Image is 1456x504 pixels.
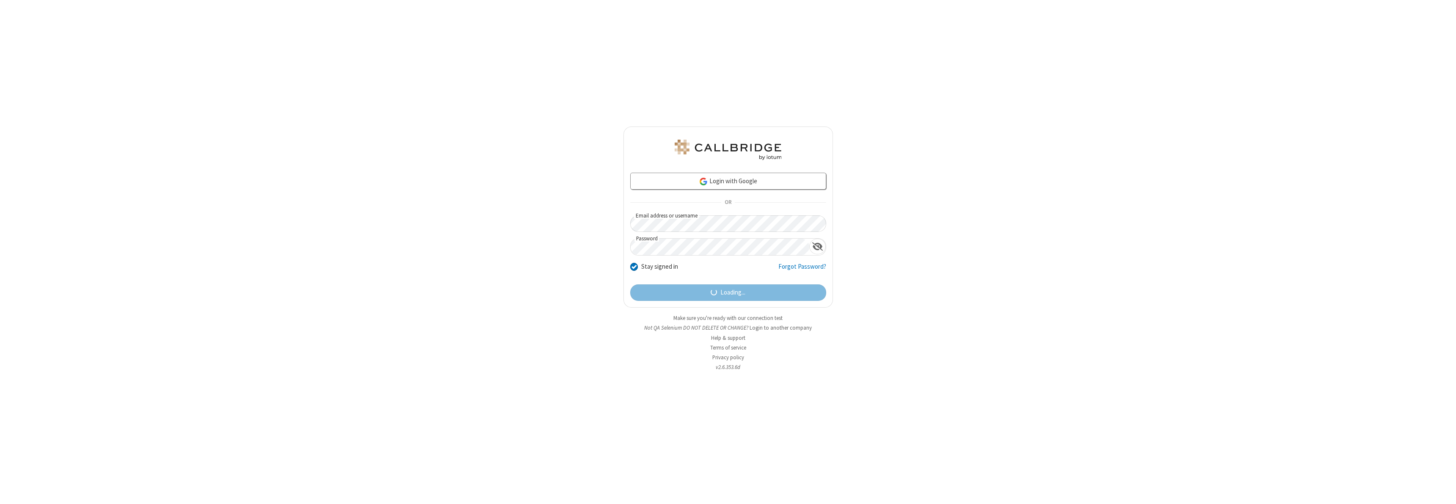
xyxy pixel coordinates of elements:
[630,215,826,232] input: Email address or username
[641,262,678,272] label: Stay signed in
[712,354,744,361] a: Privacy policy
[778,262,826,278] a: Forgot Password?
[673,140,783,160] img: QA Selenium DO NOT DELETE OR CHANGE
[631,239,809,255] input: Password
[720,288,745,297] span: Loading...
[710,344,746,351] a: Terms of service
[630,284,826,301] button: Loading...
[623,324,833,332] li: Not QA Selenium DO NOT DELETE OR CHANGE?
[673,314,783,322] a: Make sure you're ready with our connection test
[711,334,745,342] a: Help & support
[699,177,708,186] img: google-icon.png
[721,197,735,209] span: OR
[750,324,812,332] button: Login to another company
[623,363,833,371] li: v2.6.353.6d
[809,239,826,254] div: Show password
[630,173,826,190] a: Login with Google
